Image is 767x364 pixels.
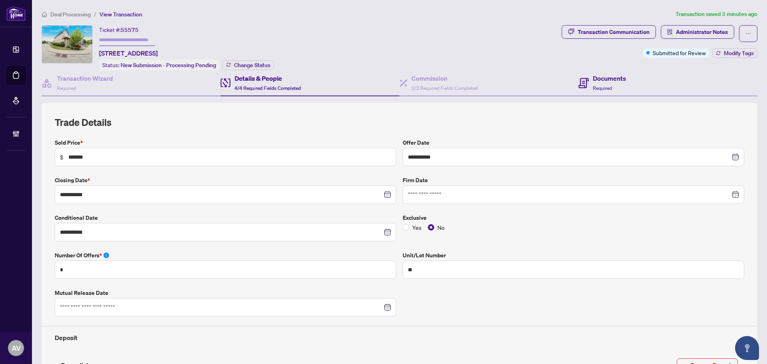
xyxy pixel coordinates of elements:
[60,153,64,161] span: $
[234,74,301,83] h4: Details & People
[55,251,396,260] label: Number of offers
[103,253,109,258] span: info-circle
[653,48,706,57] span: Submitted for Review
[55,333,744,342] h4: Deposit
[745,31,751,36] span: ellipsis
[593,74,626,83] h4: Documents
[6,6,26,21] img: logo
[403,176,744,185] label: Firm Date
[403,138,744,147] label: Offer Date
[57,74,113,83] h4: Transaction Wizard
[234,85,301,91] span: 4/4 Required Fields Completed
[403,251,744,260] label: Unit/Lot Number
[121,62,216,69] span: New Submission - Processing Pending
[57,85,76,91] span: Required
[676,26,728,38] span: Administrator Notes
[55,138,396,147] label: Sold Price
[55,116,744,129] h2: Trade Details
[593,85,612,91] span: Required
[409,223,425,232] span: Yes
[724,50,754,56] span: Modify Tags
[94,10,96,19] li: /
[55,288,396,297] label: Mutual Release Date
[99,11,142,18] span: View Transaction
[578,26,650,38] div: Transaction Communication
[562,25,656,39] button: Transaction Communication
[735,336,759,360] button: Open asap
[50,11,91,18] span: Deal Processing
[55,176,396,185] label: Closing Date
[667,29,673,35] span: solution
[42,12,47,17] span: home
[661,25,734,39] button: Administrator Notes
[676,10,757,19] article: Transaction saved 3 minutes ago
[403,213,744,222] label: Exclusive
[55,213,396,222] label: Conditional Date
[234,62,270,68] span: Change Status
[99,25,139,34] div: Ticket #:
[434,223,448,232] span: No
[12,342,21,354] span: AV
[121,26,139,34] span: 55575
[411,85,478,91] span: 2/2 Required Fields Completed
[223,60,274,70] button: Change Status
[411,74,478,83] h4: Commission
[99,60,219,70] div: Status:
[99,48,158,58] span: [STREET_ADDRESS]
[42,26,92,63] img: IMG-W12413951_1.jpg
[712,48,757,58] button: Modify Tags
